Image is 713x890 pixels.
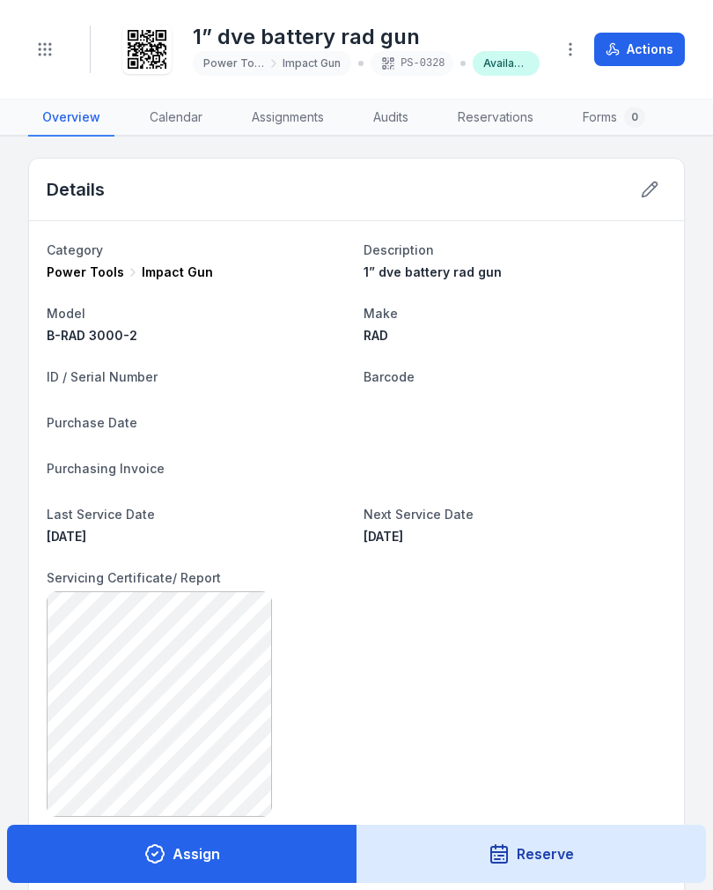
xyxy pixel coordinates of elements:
button: Toggle navigation [28,33,62,66]
span: [DATE] [364,529,403,544]
span: [DATE] [47,529,86,544]
span: Purchasing Invoice [47,461,165,476]
button: Reserve [356,825,707,883]
a: Reservations [444,100,548,137]
span: Purchase Date [47,415,137,430]
a: Forms0 [569,100,659,137]
span: Description [364,242,434,257]
span: Impact Gun [142,263,213,281]
span: Category [47,242,103,257]
span: Power Tools [47,263,124,281]
a: Audits [359,100,423,137]
a: Assignments [238,100,338,137]
div: Available [473,51,540,76]
span: Servicing Certificate/ Report [47,570,221,585]
button: Assign [7,825,357,883]
a: Calendar [136,100,217,137]
span: B-RAD 3000-2 [47,328,137,343]
span: Model [47,306,85,321]
div: PS-0328 [371,51,453,76]
time: 24/7/2026, 12:00:00 am [364,529,403,544]
span: Last Service Date [47,507,155,522]
h1: 1” dve battery rad gun [193,23,540,51]
span: Impact Gun [283,56,341,70]
span: Make [364,306,398,321]
a: Overview [28,100,114,137]
span: Power Tools [203,56,265,70]
h2: Details [47,177,105,202]
span: RAD [364,328,388,343]
span: 1” dve battery rad gun [364,264,502,279]
div: 0 [624,107,645,128]
span: Next Service Date [364,507,474,522]
span: ID / Serial Number [47,369,158,384]
span: Barcode [364,369,415,384]
time: 24/7/2025, 12:00:00 am [47,529,86,544]
button: Actions [594,33,685,66]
